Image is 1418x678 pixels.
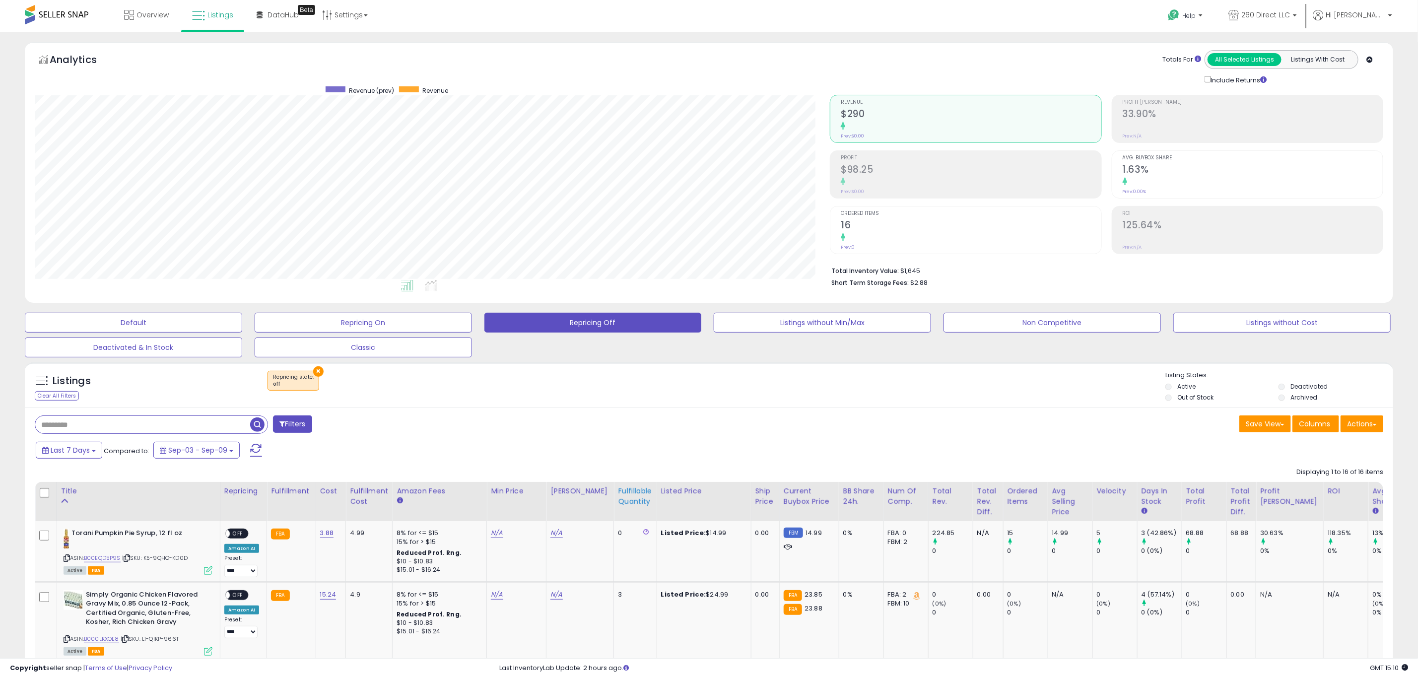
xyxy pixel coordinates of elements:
[491,590,503,600] a: N/A
[88,647,105,656] span: FBA
[977,590,996,599] div: 0.00
[1186,590,1226,599] div: 0
[1097,590,1137,599] div: 0
[224,544,259,553] div: Amazon AI
[1142,507,1148,516] small: Days In Stock.
[397,496,403,505] small: Amazon Fees.
[1008,529,1048,538] div: 15
[841,155,1101,161] span: Profit
[1052,590,1085,599] div: N/A
[1341,415,1383,432] button: Actions
[1372,507,1378,516] small: Avg BB Share.
[397,619,479,627] div: $10 - $10.83
[168,445,227,455] span: Sep-03 - Sep-09
[755,486,775,507] div: Ship Price
[888,486,924,507] div: Num of Comp.
[320,486,342,496] div: Cost
[805,590,822,599] span: 23.85
[933,600,946,608] small: (0%)
[25,313,242,333] button: Default
[230,591,246,599] span: OFF
[320,590,337,600] a: 15.24
[841,189,864,195] small: Prev: $0.00
[1167,9,1180,21] i: Get Help
[1326,10,1385,20] span: Hi [PERSON_NAME]
[1372,600,1386,608] small: (0%)
[933,546,973,555] div: 0
[1165,371,1393,380] p: Listing States:
[1142,608,1182,617] div: 0 (0%)
[51,445,90,455] span: Last 7 Days
[484,313,702,333] button: Repricing Off
[843,529,876,538] div: 0%
[53,374,91,388] h5: Listings
[397,486,482,496] div: Amazon Fees
[661,529,743,538] div: $14.99
[1097,486,1133,496] div: Velocity
[10,663,46,673] strong: Copyright
[85,663,127,673] a: Terms of Use
[550,590,562,600] a: N/A
[268,10,299,20] span: DataHub
[1372,590,1413,599] div: 0%
[1097,600,1111,608] small: (0%)
[224,555,259,577] div: Preset:
[1142,546,1182,555] div: 0 (0%)
[977,486,999,517] div: Total Rev. Diff.
[843,590,876,599] div: 0%
[806,528,822,538] span: 14.99
[831,264,1376,276] li: $1,645
[36,442,102,459] button: Last 7 Days
[1123,219,1383,233] h2: 125.64%
[86,590,206,629] b: Simply Organic Chicken Flavored Gravy Mix, 0.85 Ounce 12-Pack, Certified Organic, Gluten-Free, Ko...
[831,278,909,287] b: Short Term Storage Fees:
[1052,546,1092,555] div: 0
[1177,382,1196,391] label: Active
[64,647,86,656] span: All listings currently available for purchase on Amazon
[841,133,864,139] small: Prev: $0.00
[1370,663,1408,673] span: 2025-09-17 15:10 GMT
[1239,415,1291,432] button: Save View
[805,604,822,613] span: 23.88
[550,528,562,538] a: N/A
[350,486,388,507] div: Fulfillment Cost
[1231,529,1249,538] div: 68.88
[1052,486,1088,517] div: Avg Selling Price
[1372,529,1413,538] div: 13%
[1097,608,1137,617] div: 0
[1173,313,1391,333] button: Listings without Cost
[397,538,479,546] div: 15% for > $15
[1123,244,1142,250] small: Prev: N/A
[841,219,1101,233] h2: 16
[1097,546,1137,555] div: 0
[50,53,116,69] h5: Analytics
[350,590,385,599] div: 4.9
[64,529,212,574] div: ASIN:
[841,108,1101,122] h2: $290
[714,313,931,333] button: Listings without Min/Max
[397,529,479,538] div: 8% for <= $15
[933,529,973,538] div: 224.85
[84,635,119,643] a: B000LKXOE8
[933,486,969,507] div: Total Rev.
[888,529,921,538] div: FBA: 0
[933,590,973,599] div: 0
[271,486,311,496] div: Fulfillment
[64,529,69,548] img: 314QIYmIUlL._SL40_.jpg
[841,164,1101,177] h2: $98.25
[224,486,263,496] div: Repricing
[944,313,1161,333] button: Non Competitive
[35,391,79,401] div: Clear All Filters
[888,590,921,599] div: FBA: 2
[661,590,743,599] div: $24.99
[910,278,928,287] span: $2.88
[1260,486,1319,507] div: Profit [PERSON_NAME]
[64,590,83,610] img: 41C5bvhtITL._SL40_.jpg
[104,446,149,456] span: Compared to:
[64,566,86,575] span: All listings currently available for purchase on Amazon
[1008,600,1021,608] small: (0%)
[255,338,472,357] button: Classic
[273,381,314,388] div: off
[1186,608,1226,617] div: 0
[1008,608,1048,617] div: 0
